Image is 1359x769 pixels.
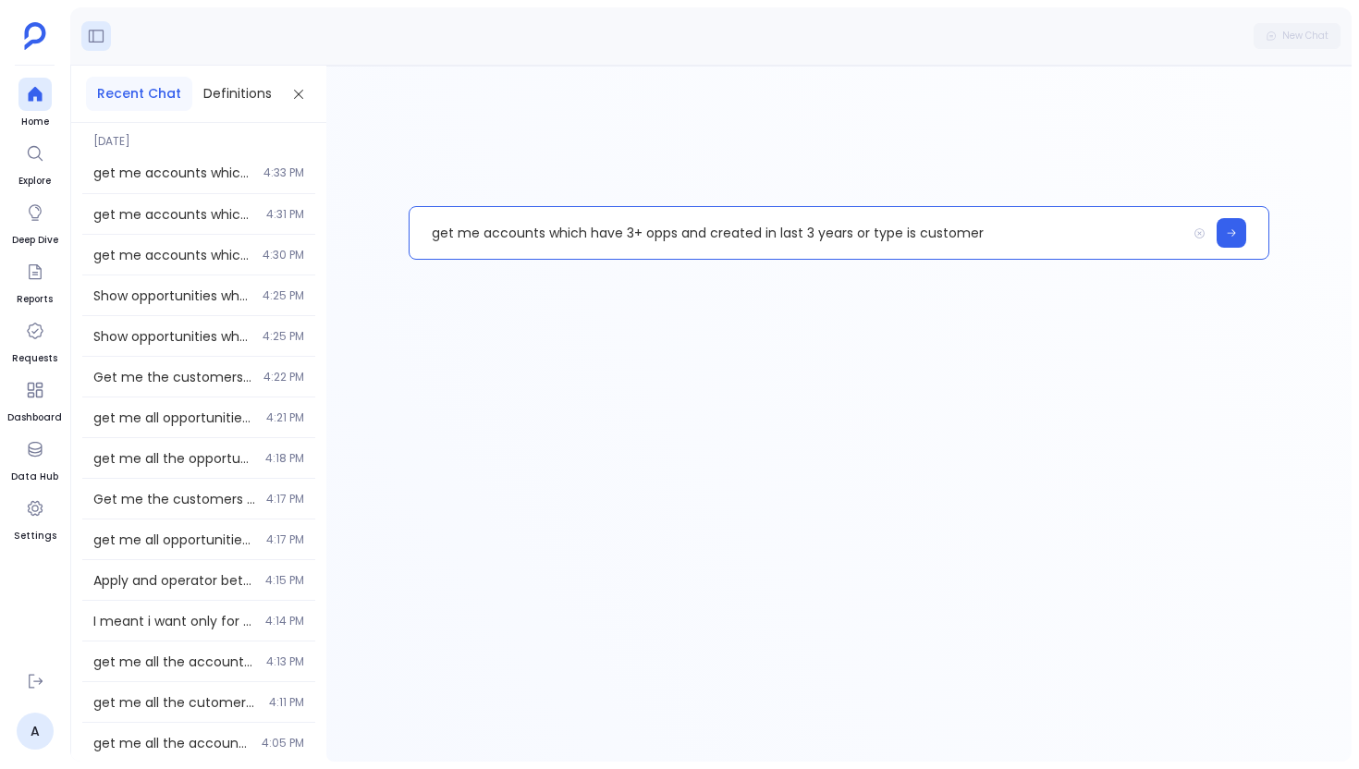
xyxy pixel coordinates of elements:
[93,734,251,752] span: get me all the accounts which are customers
[12,351,57,366] span: Requests
[82,123,315,149] span: [DATE]
[263,165,304,180] span: 4:33 PM
[12,196,58,248] a: Deep Dive
[262,736,304,751] span: 4:05 PM
[93,164,252,182] span: get me accounts which have 3+ opps and created in last 3 years or type is customer
[17,292,53,307] span: Reports
[266,207,304,222] span: 4:31 PM
[263,248,304,262] span: 4:30 PM
[263,288,304,303] span: 4:25 PM
[14,529,56,543] span: Settings
[265,451,304,466] span: 4:18 PM
[12,233,58,248] span: Deep Dive
[24,22,46,50] img: petavue logo
[18,115,52,129] span: Home
[17,713,54,750] a: A
[93,571,254,590] span: Apply and operator between industry and primary industry column in filtered_healthcare_accounts t...
[93,490,255,508] span: Get me the customers with ARR>30k
[93,287,251,305] span: Show opportunities where the account has 3+ deals but none have closed in last 6 months
[11,470,58,484] span: Data Hub
[93,327,251,346] span: Show opportunities where the account has 3+ deals but none have closed in 6 months
[18,137,52,189] a: Explore
[7,410,62,425] span: Dashboard
[93,368,252,386] span: Get me the customers with ARR>30k
[265,573,304,588] span: 4:15 PM
[192,77,283,111] button: Definitions
[266,654,304,669] span: 4:13 PM
[12,314,57,366] a: Requests
[93,449,254,468] span: get me all the opportunities which have renewal in 2026 or the amount should be more than 400000
[14,492,56,543] a: Settings
[86,77,192,111] button: Recent Chat
[410,209,1186,257] p: get me accounts which have 3+ opps and created in last 3 years or type is customer
[263,370,304,384] span: 4:22 PM
[7,373,62,425] a: Dashboard
[18,78,52,129] a: Home
[263,329,304,344] span: 4:25 PM
[18,174,52,189] span: Explore
[93,653,255,671] span: get me all the accounts which are customers or prospects and who have arr more than 900k or creat...
[93,531,255,549] span: get me all opportunities and make two buckets, created in last year one bucket, opportunity type ...
[93,409,255,427] span: get me all opportunities and make two buckets, created in last year one bucket, opportunity type ...
[269,695,304,710] span: 4:11 PM
[11,433,58,484] a: Data Hub
[93,246,251,264] span: get me accounts which have 3+ opps or created in last 2 years
[93,612,254,630] span: I meant i want only for 2018 year
[266,532,304,547] span: 4:17 PM
[93,693,258,712] span: get me all the cutomers or prospects who have arr more than 500k and created before 2020
[265,614,304,629] span: 4:14 PM
[266,410,304,425] span: 4:21 PM
[17,255,53,307] a: Reports
[93,205,255,224] span: get me accounts which have 3+ opps or type is customer
[266,492,304,507] span: 4:17 PM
